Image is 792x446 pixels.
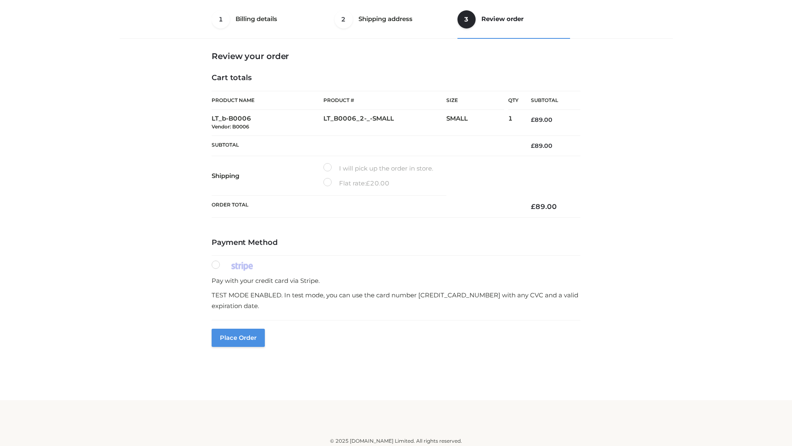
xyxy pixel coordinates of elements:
small: Vendor: B0006 [212,123,249,130]
span: £ [531,116,535,123]
th: Subtotal [519,91,580,110]
th: Subtotal [212,135,519,156]
button: Place order [212,329,265,347]
th: Size [446,91,504,110]
p: Pay with your credit card via Stripe. [212,275,580,286]
label: I will pick up the order in store. [323,163,433,174]
td: SMALL [446,110,508,136]
h4: Payment Method [212,238,580,247]
p: TEST MODE ENABLED. In test mode, you can use the card number [CREDIT_CARD_NUMBER] with any CVC an... [212,290,580,311]
bdi: 89.00 [531,116,552,123]
td: LT_B0006_2-_-SMALL [323,110,446,136]
bdi: 20.00 [366,179,389,187]
th: Shipping [212,156,323,196]
bdi: 89.00 [531,202,557,211]
span: £ [531,142,535,149]
th: Product Name [212,91,323,110]
span: £ [366,179,370,187]
th: Order Total [212,196,519,218]
bdi: 89.00 [531,142,552,149]
div: © 2025 [DOMAIN_NAME] Limited. All rights reserved. [123,437,669,445]
td: LT_b-B0006 [212,110,323,136]
td: 1 [508,110,519,136]
h4: Cart totals [212,74,580,83]
th: Qty [508,91,519,110]
span: £ [531,202,535,211]
h3: Review your order [212,51,580,61]
label: Flat rate: [323,178,389,189]
th: Product # [323,91,446,110]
